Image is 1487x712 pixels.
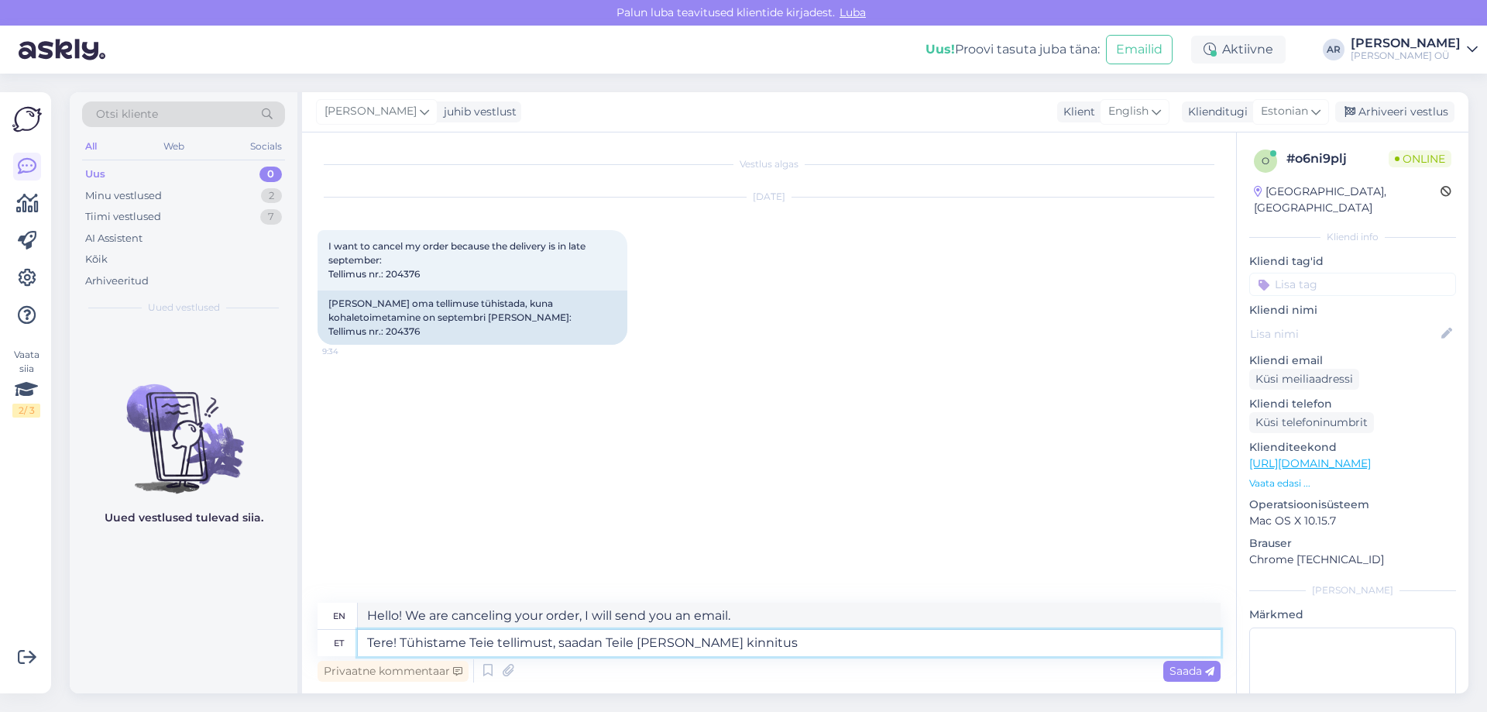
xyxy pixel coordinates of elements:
[1262,155,1269,167] span: o
[318,190,1221,204] div: [DATE]
[1191,36,1286,64] div: Aktiivne
[1351,37,1478,62] a: [PERSON_NAME][PERSON_NAME] OÜ
[1108,103,1149,120] span: English
[1249,583,1456,597] div: [PERSON_NAME]
[1249,353,1456,369] p: Kliendi email
[1261,103,1308,120] span: Estonian
[247,136,285,157] div: Socials
[1250,325,1438,342] input: Lisa nimi
[1169,664,1214,678] span: Saada
[1249,253,1456,270] p: Kliendi tag'id
[85,252,108,267] div: Kõik
[1249,607,1456,623] p: Märkmed
[1335,101,1454,122] div: Arhiveeri vestlus
[1106,35,1173,64] button: Emailid
[1254,184,1441,216] div: [GEOGRAPHIC_DATA], [GEOGRAPHIC_DATA]
[1249,497,1456,513] p: Operatsioonisüsteem
[333,603,345,629] div: en
[1351,50,1461,62] div: [PERSON_NAME] OÜ
[12,404,40,418] div: 2 / 3
[1323,39,1344,60] div: AR
[1057,104,1095,120] div: Klient
[926,42,955,57] b: Uus!
[328,240,588,280] span: I want to cancel my order because the delivery is in late september: Tellimus nr.: 204376
[1249,273,1456,296] input: Lisa tag
[85,273,149,289] div: Arhiveeritud
[1249,552,1456,568] p: Chrome [TECHNICAL_ID]
[1249,476,1456,490] p: Vaata edasi ...
[835,5,871,19] span: Luba
[1249,369,1359,390] div: Küsi meiliaadressi
[96,106,158,122] span: Otsi kliente
[1249,456,1371,470] a: [URL][DOMAIN_NAME]
[85,209,161,225] div: Tiimi vestlused
[1249,230,1456,244] div: Kliendi info
[85,188,162,204] div: Minu vestlused
[260,209,282,225] div: 7
[926,40,1100,59] div: Proovi tasuta juba täna:
[1249,302,1456,318] p: Kliendi nimi
[1249,412,1374,433] div: Küsi telefoninumbrit
[1286,150,1389,168] div: # o6ni9plj
[1389,150,1451,167] span: Online
[85,167,105,182] div: Uus
[318,157,1221,171] div: Vestlus algas
[318,661,469,682] div: Privaatne kommentaar
[325,103,417,120] span: [PERSON_NAME]
[334,630,344,656] div: et
[148,301,220,315] span: Uued vestlused
[85,231,143,246] div: AI Assistent
[1249,513,1456,529] p: Mac OS X 10.15.7
[261,188,282,204] div: 2
[1249,535,1456,552] p: Brauser
[318,291,627,345] div: [PERSON_NAME] oma tellimuse tühistada, kuna kohaletoimetamine on septembri [PERSON_NAME]: Tellimu...
[105,510,263,526] p: Uued vestlused tulevad siia.
[358,603,1221,629] textarea: Hello! We are canceling your order, I will send you an email.
[259,167,282,182] div: 0
[1249,439,1456,456] p: Klienditeekond
[82,136,100,157] div: All
[1249,396,1456,412] p: Kliendi telefon
[358,630,1221,656] textarea: Tere! Tühistame Teie tellimust, saadan Teile [PERSON_NAME] kinnitus
[1182,104,1248,120] div: Klienditugi
[12,348,40,418] div: Vaata siia
[70,356,297,496] img: No chats
[12,105,42,134] img: Askly Logo
[1351,37,1461,50] div: [PERSON_NAME]
[322,346,380,357] span: 9:34
[160,136,187,157] div: Web
[438,104,517,120] div: juhib vestlust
